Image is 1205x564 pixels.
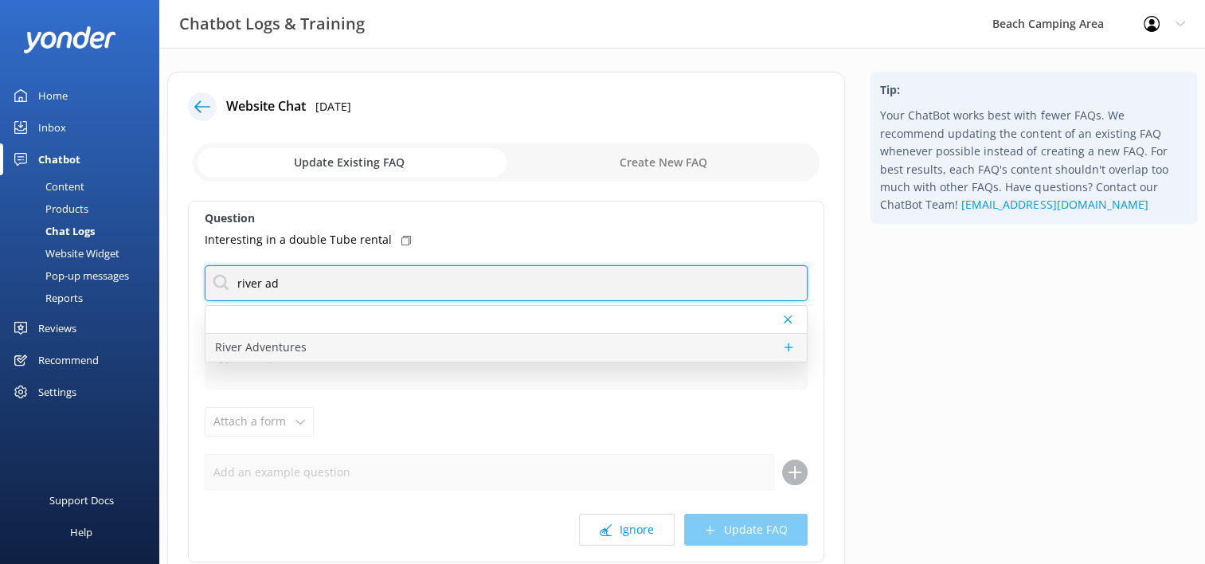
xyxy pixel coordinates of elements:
[205,231,392,249] p: Interesting in a double Tube rental
[205,265,808,301] input: Search for an FAQ to Update...
[10,198,88,220] div: Products
[880,81,1187,99] h4: Tip:
[961,197,1148,212] a: [EMAIL_ADDRESS][DOMAIN_NAME]
[10,242,159,264] a: Website Widget
[205,454,774,490] input: Add an example question
[10,175,84,198] div: Content
[10,287,159,309] a: Reports
[38,143,80,175] div: Chatbot
[38,112,66,143] div: Inbox
[205,210,808,227] label: Question
[38,376,76,408] div: Settings
[10,287,83,309] div: Reports
[38,312,76,344] div: Reviews
[38,344,99,376] div: Recommend
[10,198,159,220] a: Products
[10,175,159,198] a: Content
[38,80,68,112] div: Home
[10,264,159,287] a: Pop-up messages
[10,242,119,264] div: Website Widget
[70,516,92,548] div: Help
[10,220,159,242] a: Chat Logs
[880,107,1187,213] p: Your ChatBot works best with fewer FAQs. We recommend updating the content of an existing FAQ whe...
[179,11,365,37] h3: Chatbot Logs & Training
[226,96,306,117] h4: Website Chat
[49,484,114,516] div: Support Docs
[579,514,675,546] button: Ignore
[24,26,115,53] img: yonder-white-logo.png
[10,220,95,242] div: Chat Logs
[10,264,129,287] div: Pop-up messages
[315,98,351,116] p: [DATE]
[215,339,307,356] p: River Adventures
